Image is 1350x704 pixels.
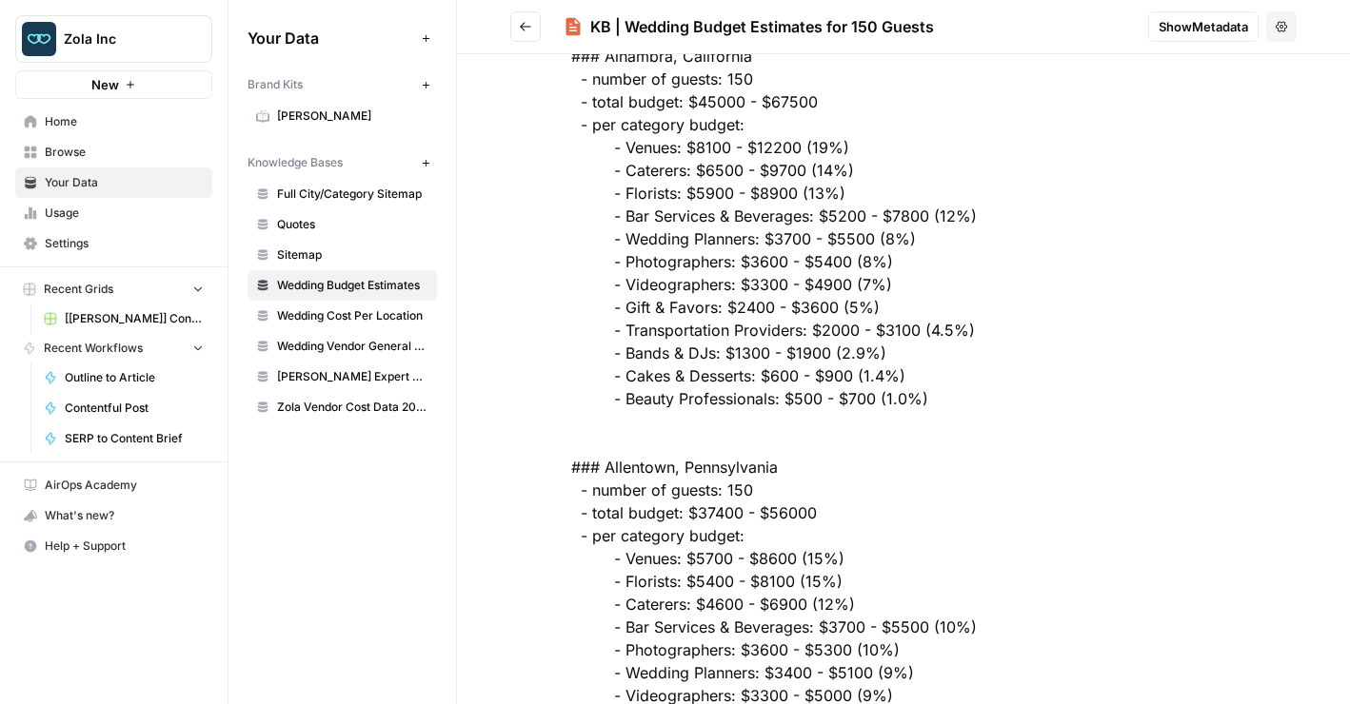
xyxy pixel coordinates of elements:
[248,270,437,301] a: Wedding Budget Estimates
[248,76,303,93] span: Brand Kits
[1148,11,1259,42] button: ShowMetadata
[277,338,428,355] span: Wedding Vendor General Sitemap
[277,108,428,125] span: [PERSON_NAME]
[45,144,204,161] span: Browse
[277,277,428,294] span: Wedding Budget Estimates
[248,301,437,331] a: Wedding Cost Per Location
[15,198,212,228] a: Usage
[91,75,119,94] span: New
[248,179,437,209] a: Full City/Category Sitemap
[22,22,56,56] img: Zola Inc Logo
[15,15,212,63] button: Workspace: Zola Inc
[15,107,212,137] a: Home
[248,331,437,362] a: Wedding Vendor General Sitemap
[45,235,204,252] span: Settings
[65,400,204,417] span: Contentful Post
[65,310,204,327] span: [[PERSON_NAME]] Content Creation
[510,11,541,42] button: Go back
[277,368,428,385] span: [PERSON_NAME] Expert Advice Articles
[65,369,204,386] span: Outline to Article
[15,470,212,500] a: AirOps Academy
[35,423,212,454] a: SERP to Content Brief
[45,113,204,130] span: Home
[248,101,437,131] a: [PERSON_NAME]
[248,362,437,392] a: [PERSON_NAME] Expert Advice Articles
[65,430,204,447] span: SERP to Content Brief
[44,340,143,357] span: Recent Workflows
[45,538,204,555] span: Help + Support
[45,477,204,494] span: AirOps Academy
[277,399,428,416] span: Zola Vendor Cost Data 2025
[248,209,437,240] a: Quotes
[590,15,934,38] div: KB | Wedding Budget Estimates for 150 Guests
[15,137,212,167] a: Browse
[35,303,212,334] a: [[PERSON_NAME]] Content Creation
[15,167,212,198] a: Your Data
[16,501,211,530] div: What's new?
[248,154,343,171] span: Knowledge Bases
[277,216,428,233] span: Quotes
[248,392,437,422] a: Zola Vendor Cost Data 2025
[15,531,212,561] button: Help + Support
[44,281,113,298] span: Recent Grids
[277,307,428,324] span: Wedding Cost Per Location
[15,228,212,259] a: Settings
[15,334,212,362] button: Recent Workflows
[45,205,204,222] span: Usage
[277,186,428,203] span: Full City/Category Sitemap
[15,500,212,531] button: What's new?
[248,27,414,49] span: Your Data
[15,70,212,99] button: New
[45,174,204,191] span: Your Data
[35,362,212,393] a: Outline to Article
[35,393,212,423] a: Contentful Post
[1159,17,1248,36] span: Show Metadata
[15,275,212,303] button: Recent Grids
[248,240,437,270] a: Sitemap
[64,29,179,49] span: Zola Inc
[277,246,428,264] span: Sitemap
